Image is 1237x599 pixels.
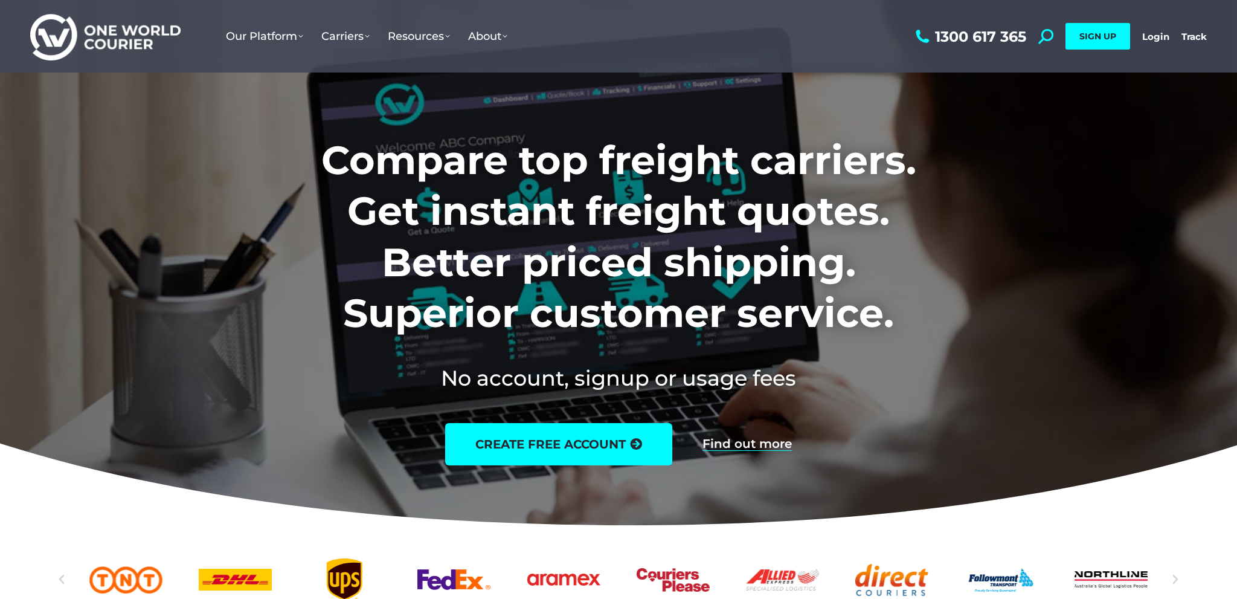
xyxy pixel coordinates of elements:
[217,18,312,55] a: Our Platform
[1079,31,1116,42] span: SIGN UP
[321,30,370,43] span: Carriers
[913,29,1026,44] a: 1300 617 365
[242,363,996,393] h2: No account, signup or usage fees
[1181,31,1207,42] a: Track
[388,30,450,43] span: Resources
[1065,23,1130,50] a: SIGN UP
[1142,31,1169,42] a: Login
[312,18,379,55] a: Carriers
[459,18,516,55] a: About
[468,30,507,43] span: About
[30,12,181,61] img: One World Courier
[242,135,996,339] h1: Compare top freight carriers. Get instant freight quotes. Better priced shipping. Superior custom...
[226,30,303,43] span: Our Platform
[702,438,792,451] a: Find out more
[379,18,459,55] a: Resources
[445,423,672,465] a: create free account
